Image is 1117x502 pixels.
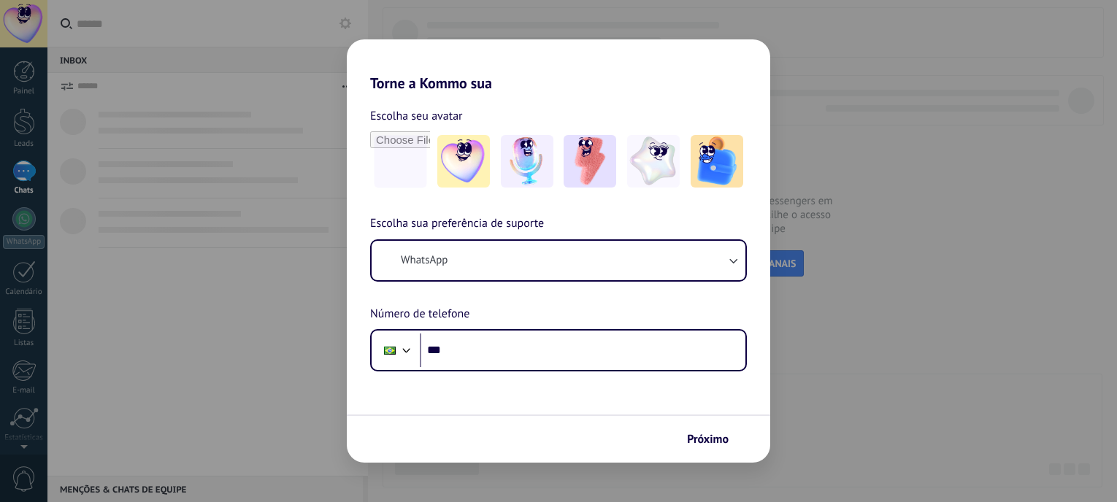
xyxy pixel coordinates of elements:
button: WhatsApp [372,241,745,280]
img: -3.jpeg [564,135,616,188]
h2: Torne a Kommo sua [347,39,770,92]
img: -2.jpeg [501,135,553,188]
img: -5.jpeg [691,135,743,188]
img: -4.jpeg [627,135,680,188]
span: Próximo [687,434,729,444]
span: Escolha sua preferência de suporte [370,215,544,233]
span: WhatsApp [401,253,448,268]
button: Próximo [680,427,748,452]
span: Número de telefone [370,305,469,324]
img: -1.jpeg [437,135,490,188]
span: Escolha seu avatar [370,107,463,125]
div: Brazil: + 55 [376,335,404,366]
